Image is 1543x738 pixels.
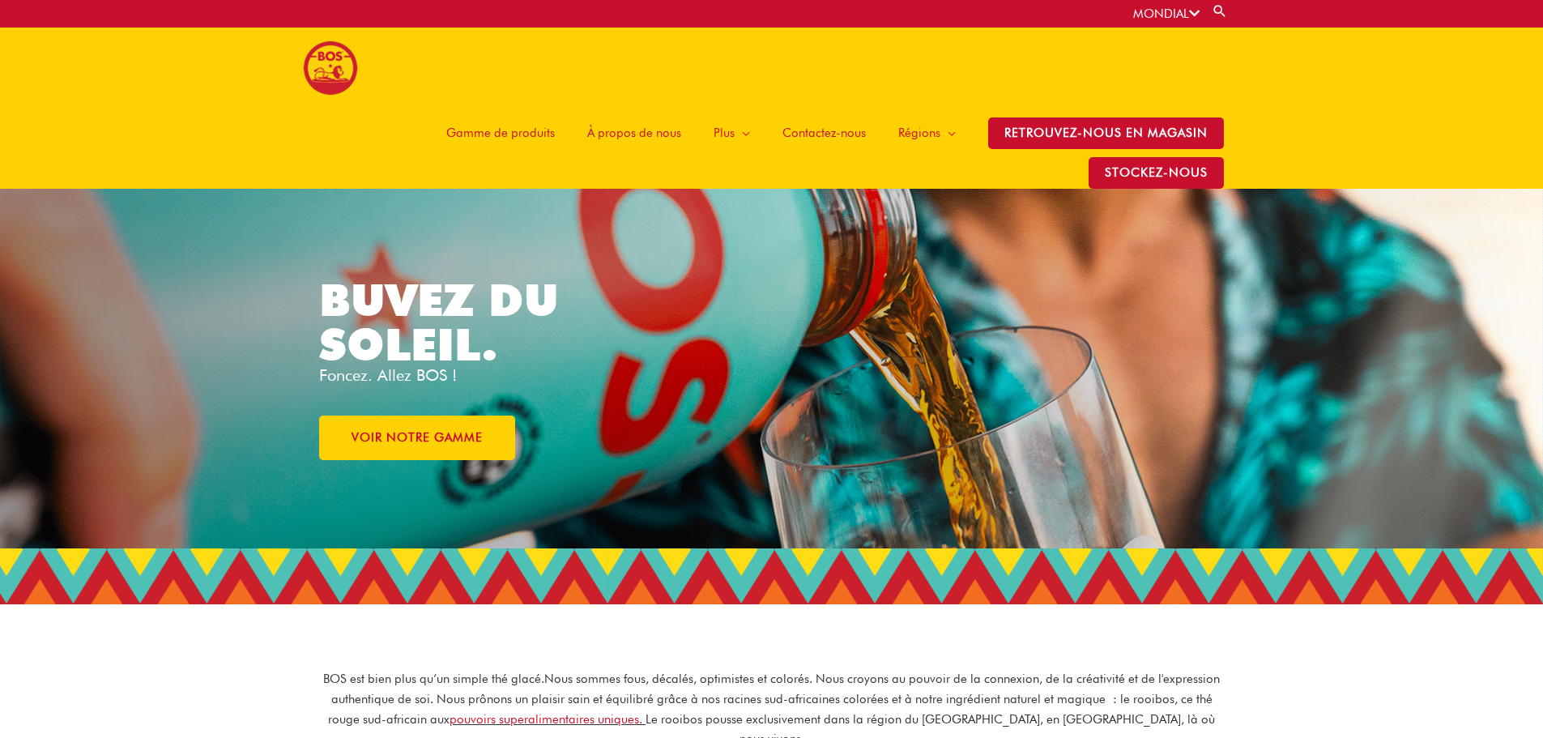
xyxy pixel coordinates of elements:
[328,672,1220,727] font: Nous sommes fous, décalés, optimistes et colorés. Nous croyons au pouvoir de la connexion, de la ...
[446,126,555,140] font: Gamme de produits
[303,109,1240,189] nav: Navigation du site
[1105,165,1208,180] font: STOCKEZ-NOUS
[323,672,544,686] font: BOS est bien plus qu’un simple thé glacé.
[898,126,940,140] font: Régions
[303,41,358,96] img: Finale du logo BOS - 200 px
[882,109,972,157] a: Régions
[782,126,866,140] font: Contactez-nous
[1133,6,1200,21] a: MONDIAL
[352,430,483,445] font: VOIR NOTRE GAMME
[766,109,882,157] a: Contactez-nous
[430,109,571,157] a: Gamme de produits
[714,126,735,140] font: Plus
[450,712,642,727] a: pouvoirs superalimentaires uniques.
[697,109,766,157] a: Plus
[1133,6,1189,21] font: MONDIAL
[319,365,457,385] font: Foncez. Allez BOS !
[319,416,515,460] a: VOIR NOTRE GAMME
[1212,3,1228,19] a: Bouton de recherche
[319,273,559,371] font: BUVEZ DU SOLEIL.
[1004,126,1208,140] font: Retrouvez-nous en magasin
[587,126,681,140] font: À propos de nous
[972,109,1240,157] a: Retrouvez-nous en magasin
[1072,157,1240,189] a: STOCKEZ-NOUS
[571,109,697,157] a: À propos de nous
